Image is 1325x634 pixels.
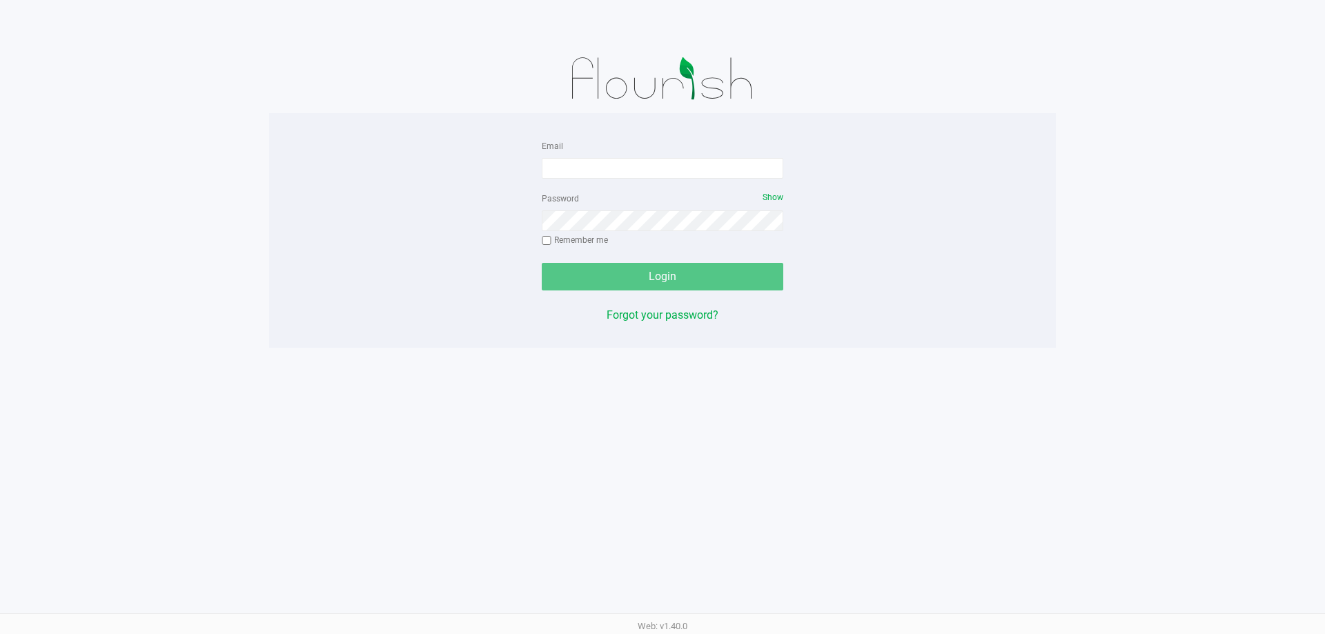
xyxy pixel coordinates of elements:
label: Email [542,140,563,152]
span: Web: v1.40.0 [638,621,687,631]
input: Remember me [542,236,551,246]
button: Forgot your password? [607,307,718,324]
label: Password [542,192,579,205]
span: Show [763,192,783,202]
label: Remember me [542,234,608,246]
